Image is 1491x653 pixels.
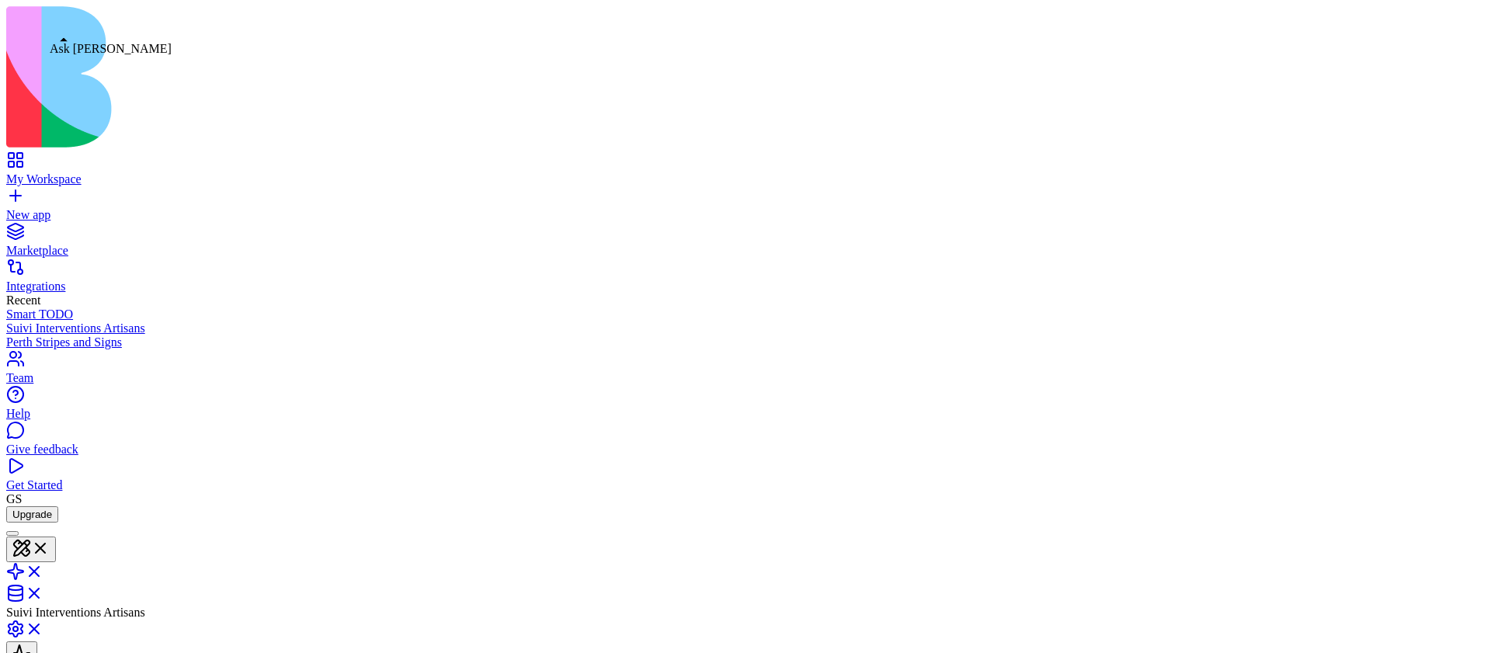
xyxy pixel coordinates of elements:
div: Integrations [6,280,1485,294]
div: Marketplace [6,244,1485,258]
span: Recent [6,294,40,307]
a: Perth Stripes and Signs [6,335,1485,349]
button: Upgrade [6,506,58,523]
a: Smart TODO [6,307,1485,321]
img: logo [6,6,631,148]
div: Help [6,407,1485,421]
div: My Workspace [6,172,1485,186]
a: Upgrade [6,507,58,520]
a: Team [6,357,1485,385]
a: Marketplace [6,230,1485,258]
a: New app [6,194,1485,222]
a: Integrations [6,266,1485,294]
a: My Workspace [6,158,1485,186]
span: GS [6,492,22,505]
div: Ask [PERSON_NAME] [50,42,172,56]
a: Help [6,393,1485,421]
span: Suivi Interventions Artisans [6,606,145,619]
div: Give feedback [6,443,1485,457]
div: Get Started [6,478,1485,492]
div: Team [6,371,1485,385]
a: Get Started [6,464,1485,492]
a: Suivi Interventions Artisans [6,321,1485,335]
a: Give feedback [6,429,1485,457]
div: New app [6,208,1485,222]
